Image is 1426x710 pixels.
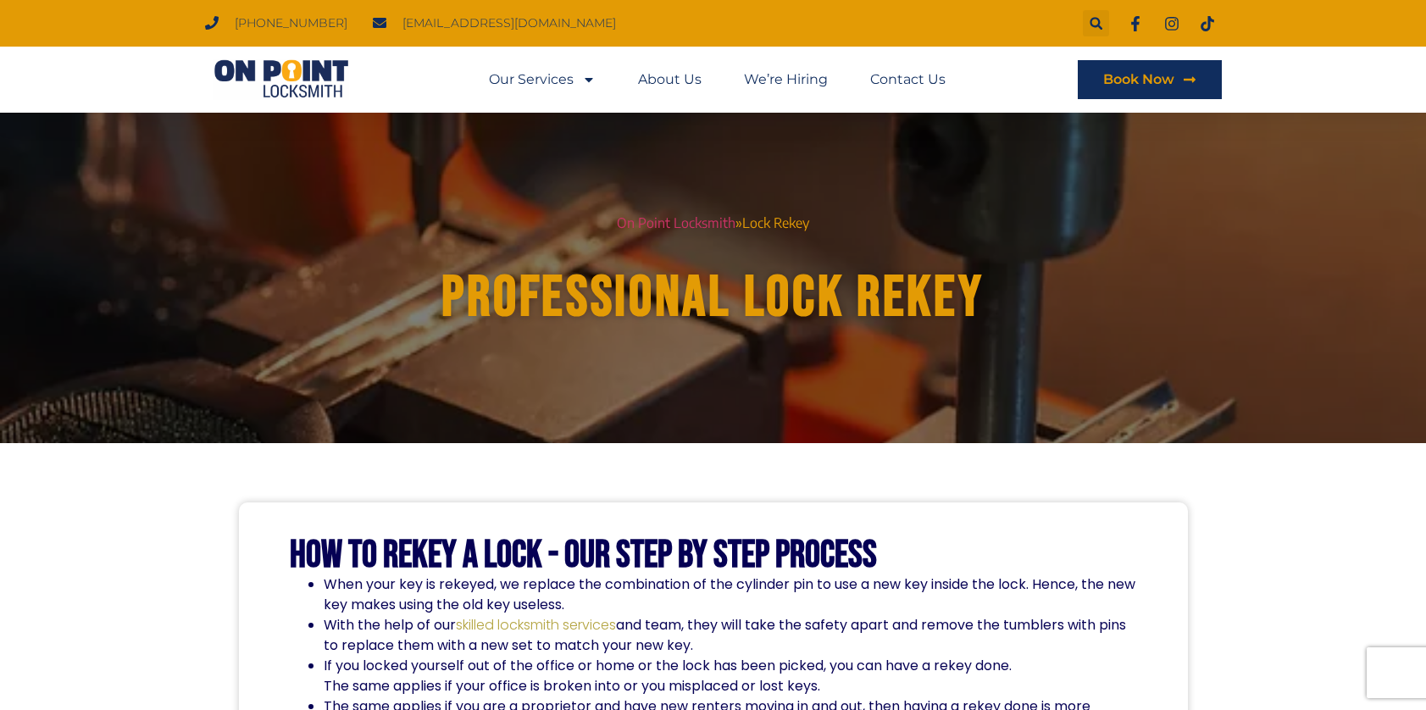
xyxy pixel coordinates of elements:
li: When your key is rekeyed, we replace the combination of the cylinder pin to use a new key inside ... [324,574,1135,615]
nav: Menu [489,60,946,99]
a: Our Services [489,60,596,99]
a: Contact Us [870,60,946,99]
nav: breadcrumbs [239,212,1188,235]
a: skilled locksmith services [456,615,616,635]
div: Search [1083,10,1109,36]
span: » [735,214,742,231]
a: We’re Hiring [744,60,828,99]
a: Book Now [1078,60,1222,99]
span: Lock Rekey [742,214,809,231]
span: Book Now [1103,73,1174,86]
h1: Professional Lock Rekey [253,266,1174,330]
h2: How To Rekey A Lock - Our Step By Step Process [290,536,1135,574]
li: With the help of our and team, they will take the safety apart and remove the tumblers with pins ... [324,615,1135,656]
span: [PHONE_NUMBER] [230,12,347,35]
a: On Point Locksmith [617,214,735,231]
a: About Us [638,60,702,99]
span: [EMAIL_ADDRESS][DOMAIN_NAME] [398,12,616,35]
li: If you locked yourself out of the office or home or the lock has been picked, you can have a reke... [324,656,1135,696]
